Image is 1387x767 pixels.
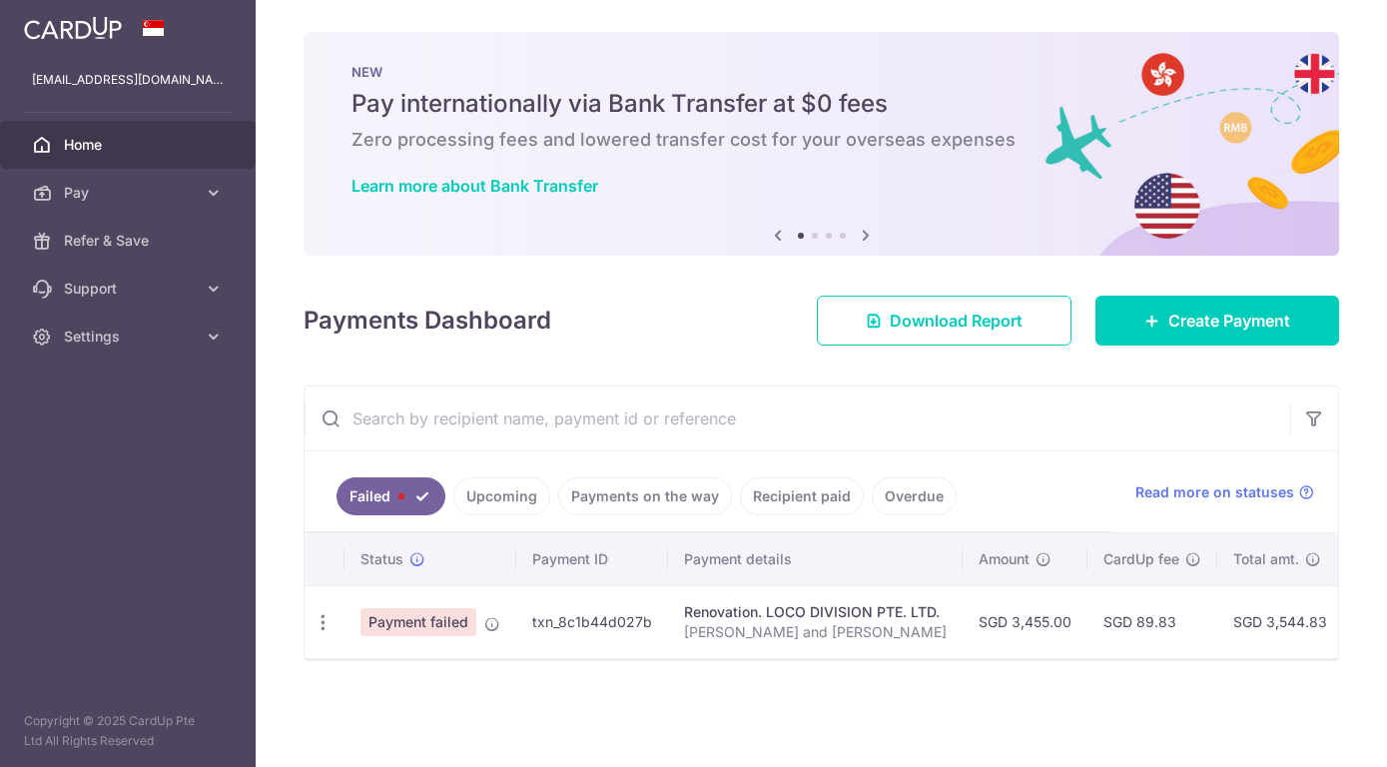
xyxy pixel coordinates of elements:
td: txn_8c1b44d027b [516,585,668,658]
img: Bank transfer banner [304,32,1339,256]
th: Payment ID [516,533,668,585]
span: Create Payment [1168,309,1290,333]
span: Support [64,279,196,299]
a: Overdue [872,477,957,515]
a: Payments on the way [558,477,732,515]
td: SGD 89.83 [1087,585,1217,658]
th: Payment details [668,533,963,585]
h4: Payments Dashboard [304,303,551,339]
a: Recipient paid [740,477,864,515]
a: Failed [337,477,445,515]
span: Read more on statuses [1135,482,1294,502]
a: Create Payment [1095,296,1339,346]
p: NEW [351,64,1291,80]
span: Home [64,135,196,155]
span: Total amt. [1233,549,1299,569]
span: Refer & Save [64,231,196,251]
a: Download Report [817,296,1071,346]
input: Search by recipient name, payment id or reference [305,386,1290,450]
h5: Pay internationally via Bank Transfer at $0 fees [351,88,1291,120]
td: SGD 3,544.83 [1217,585,1343,658]
span: CardUp fee [1103,549,1179,569]
a: Learn more about Bank Transfer [351,176,598,196]
p: [PERSON_NAME] and [PERSON_NAME] [684,622,947,642]
h6: Zero processing fees and lowered transfer cost for your overseas expenses [351,128,1291,152]
p: [EMAIL_ADDRESS][DOMAIN_NAME] [32,70,224,90]
span: Pay [64,183,196,203]
span: Download Report [890,309,1023,333]
span: Payment failed [360,608,476,636]
div: Renovation. LOCO DIVISION PTE. LTD. [684,602,947,622]
span: Settings [64,327,196,347]
a: Read more on statuses [1135,482,1314,502]
a: Upcoming [453,477,550,515]
span: Status [360,549,403,569]
span: Amount [979,549,1030,569]
td: SGD 3,455.00 [963,585,1087,658]
img: CardUp [24,16,122,40]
